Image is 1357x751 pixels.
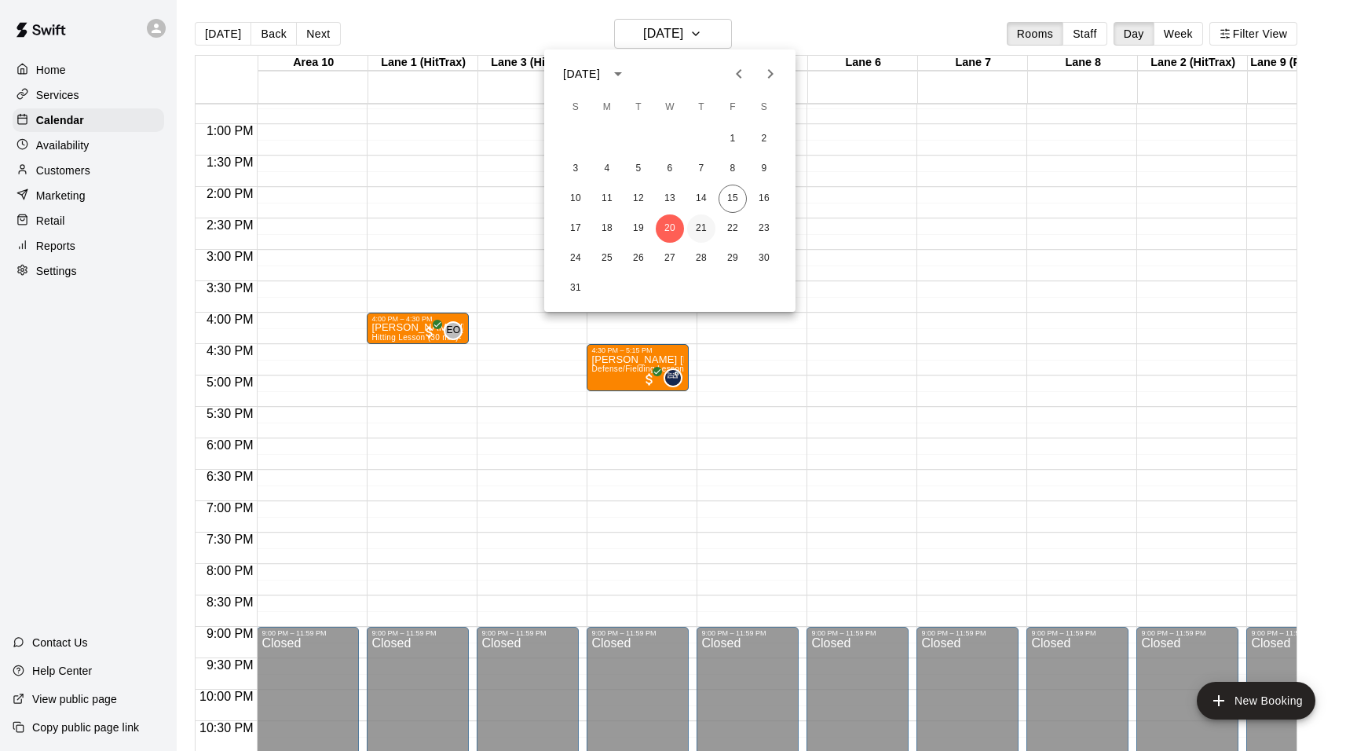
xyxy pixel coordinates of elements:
button: 17 [561,214,590,243]
button: 7 [687,155,715,183]
button: 25 [593,244,621,273]
button: 13 [656,185,684,213]
span: Tuesday [624,92,653,123]
button: 18 [593,214,621,243]
button: 24 [561,244,590,273]
button: 2 [750,125,778,153]
span: Friday [719,92,747,123]
button: 28 [687,244,715,273]
div: [DATE] [563,66,600,82]
button: 8 [719,155,747,183]
button: 27 [656,244,684,273]
button: 1 [719,125,747,153]
button: 12 [624,185,653,213]
span: Saturday [750,92,778,123]
button: 3 [561,155,590,183]
span: Sunday [561,92,590,123]
button: 22 [719,214,747,243]
button: calendar view is open, switch to year view [605,60,631,87]
button: 14 [687,185,715,213]
button: 30 [750,244,778,273]
span: Thursday [687,92,715,123]
button: 10 [561,185,590,213]
span: Monday [593,92,621,123]
button: 6 [656,155,684,183]
button: 16 [750,185,778,213]
button: 20 [656,214,684,243]
button: Next month [755,58,786,90]
button: Previous month [723,58,755,90]
button: 15 [719,185,747,213]
button: 31 [561,274,590,302]
span: Wednesday [656,92,684,123]
button: 26 [624,244,653,273]
button: 19 [624,214,653,243]
button: 23 [750,214,778,243]
button: 29 [719,244,747,273]
button: 21 [687,214,715,243]
button: 11 [593,185,621,213]
button: 9 [750,155,778,183]
button: 4 [593,155,621,183]
button: 5 [624,155,653,183]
